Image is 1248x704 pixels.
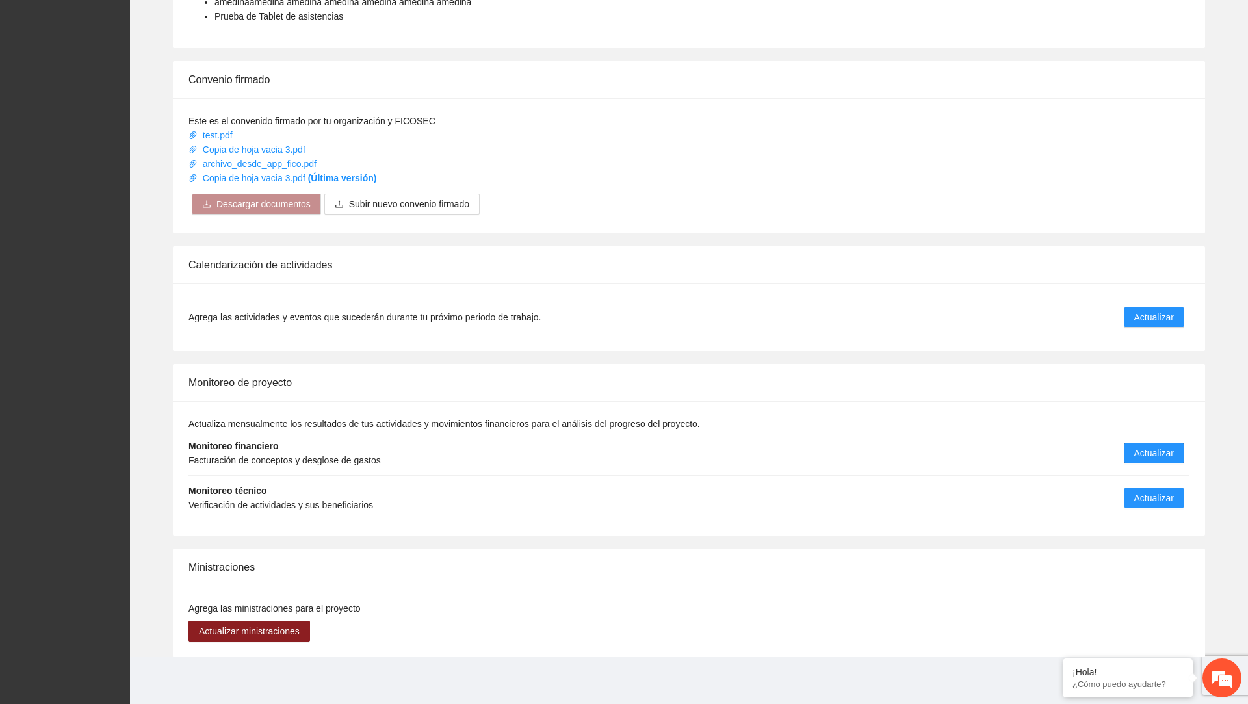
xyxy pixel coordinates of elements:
[214,11,343,21] span: Prueba de Tablet de asistencias
[349,197,469,211] span: Subir nuevo convenio firmado
[1124,443,1184,463] button: Actualizar
[188,130,235,140] a: test.pdf
[1072,679,1183,689] p: ¿Cómo puedo ayudarte?
[188,159,198,168] span: paper-clip
[188,174,198,183] span: paper-clip
[188,603,361,614] span: Agrega las ministraciones para el proyecto
[188,145,198,154] span: paper-clip
[188,549,1189,586] div: Ministraciones
[324,199,480,209] span: uploadSubir nuevo convenio firmado
[188,455,381,465] span: Facturación de conceptos y desglose de gastos
[188,61,1189,98] div: Convenio firmado
[68,66,218,83] div: Chatee con nosotros ahora
[188,173,376,183] a: Copia de hoja vacia 3.pdf
[6,355,248,400] textarea: Escriba su mensaje y pulse “Intro”
[188,419,700,429] span: Actualiza mensualmente los resultados de tus actividades y movimientos financieros para el anális...
[216,197,311,211] span: Descargar documentos
[188,159,319,169] a: archivo_desde_app_fico.pdf
[335,200,344,210] span: upload
[324,194,480,215] button: uploadSubir nuevo convenio firmado
[188,500,373,510] span: Verificación de actividades y sus beneficiarios
[188,621,310,642] button: Actualizar ministraciones
[202,200,211,210] span: download
[1124,307,1184,328] button: Actualizar
[188,144,308,155] a: Copia de hoja vacia 3.pdf
[188,626,310,636] a: Actualizar ministraciones
[1134,446,1174,460] span: Actualizar
[188,246,1189,283] div: Calendarización de actividades
[188,441,278,451] strong: Monitoreo financiero
[75,174,179,305] span: Estamos en línea.
[188,486,267,496] strong: Monitoreo técnico
[1072,667,1183,677] div: ¡Hola!
[192,194,321,215] button: downloadDescargar documentos
[308,173,377,183] strong: (Última versión)
[213,7,244,38] div: Minimizar ventana de chat en vivo
[188,310,541,324] span: Agrega las actividades y eventos que sucederán durante tu próximo periodo de trabajo.
[1134,491,1174,505] span: Actualizar
[188,116,435,126] span: Este es el convenido firmado por tu organización y FICOSEC
[188,364,1189,401] div: Monitoreo de proyecto
[188,131,198,140] span: paper-clip
[1124,488,1184,508] button: Actualizar
[199,624,300,638] span: Actualizar ministraciones
[1134,310,1174,324] span: Actualizar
